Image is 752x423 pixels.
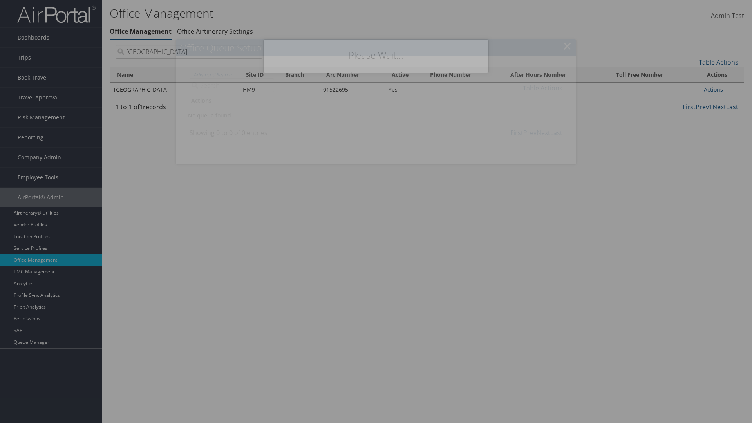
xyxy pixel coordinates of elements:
a: Advanced Search [193,71,231,78]
a: × [563,38,572,54]
a: Last [550,128,562,137]
a: Table Actions [523,84,562,92]
a: Next [537,128,550,137]
div: Showing 0 to 0 of 0 entries [190,128,274,141]
a: Prev [523,128,537,137]
h2: Office Queue Setup [176,39,576,56]
th: Actions [184,93,568,108]
a: First [510,128,523,137]
input: Advanced Search [190,78,274,92]
td: No queue found [184,108,568,123]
